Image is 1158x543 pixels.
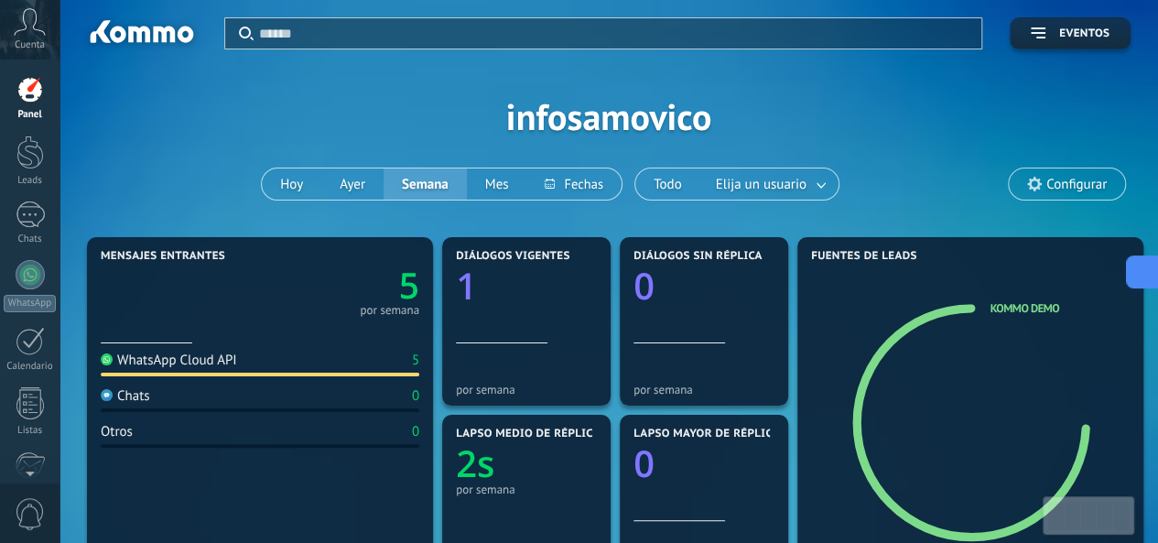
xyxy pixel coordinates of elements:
[4,425,57,437] div: Listas
[712,172,810,197] span: Elija un usuario
[101,423,133,440] div: Otros
[526,168,621,200] button: Fechas
[4,295,56,312] div: WhatsApp
[101,387,150,405] div: Chats
[101,389,113,401] img: Chats
[467,168,527,200] button: Mes
[101,250,225,263] span: Mensajes entrantes
[990,300,1059,315] a: Kommo Demo
[101,353,113,365] img: WhatsApp Cloud API
[1010,17,1131,49] button: Eventos
[633,383,774,396] div: por semana
[456,428,601,440] span: Lapso medio de réplica
[811,250,917,263] span: Fuentes de leads
[635,168,700,200] button: Todo
[456,483,597,496] div: por semana
[633,250,763,263] span: Diálogos sin réplica
[15,39,45,51] span: Cuenta
[360,306,419,315] div: por semana
[399,261,419,310] text: 5
[321,168,384,200] button: Ayer
[384,168,467,200] button: Semana
[4,175,57,187] div: Leads
[4,109,57,121] div: Panel
[1059,27,1109,40] span: Eventos
[633,428,779,440] span: Lapso mayor de réplica
[412,387,419,405] div: 0
[1046,177,1107,192] span: Configurar
[412,352,419,369] div: 5
[4,233,57,245] div: Chats
[456,260,477,310] text: 1
[412,423,419,440] div: 0
[456,438,494,488] text: 2s
[633,438,655,488] text: 0
[700,168,839,200] button: Elija un usuario
[456,383,597,396] div: por semana
[456,250,570,263] span: Diálogos vigentes
[101,352,237,369] div: WhatsApp Cloud API
[633,260,655,310] text: 0
[262,168,321,200] button: Hoy
[260,261,419,310] a: 5
[4,361,57,373] div: Calendario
